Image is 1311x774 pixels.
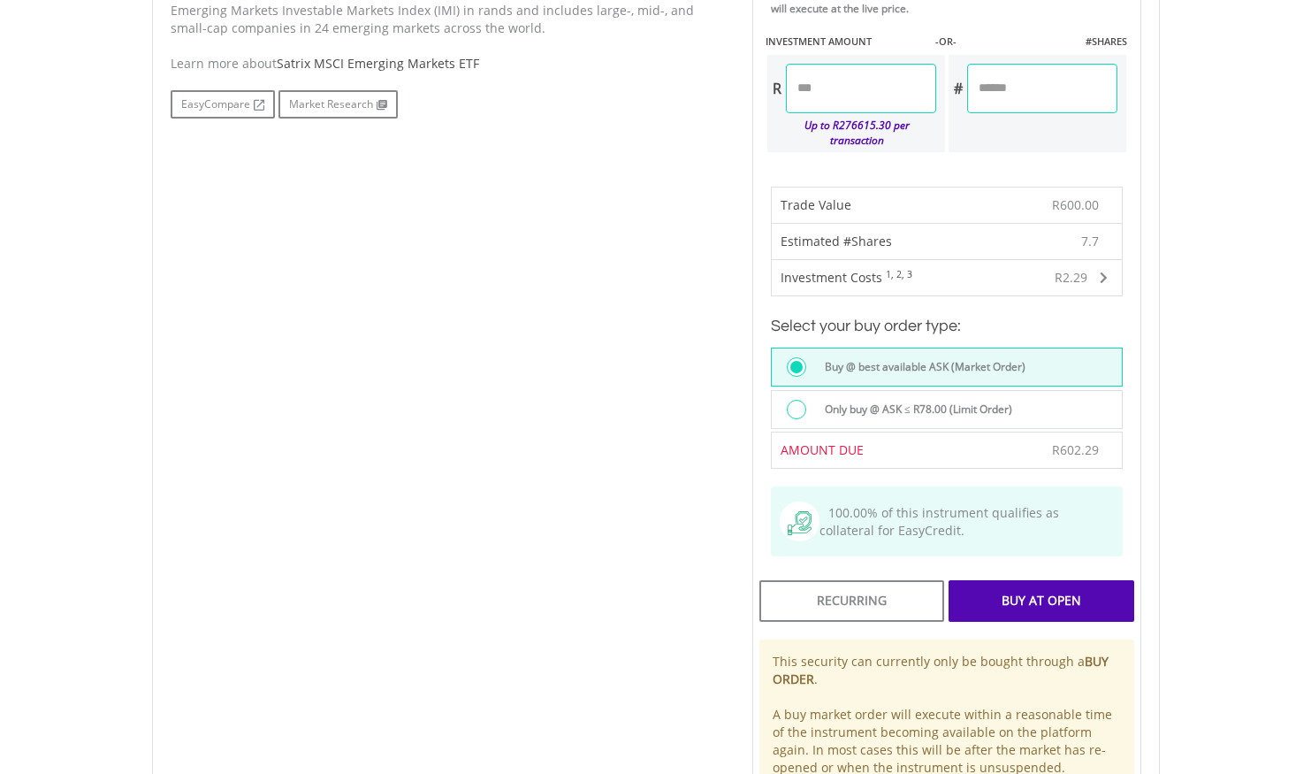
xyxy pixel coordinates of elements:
[814,357,1025,377] label: Buy @ best available ASK (Market Order)
[819,504,1059,539] span: 100.00% of this instrument qualifies as collateral for EasyCredit.
[278,90,398,119] a: Market Research
[781,441,864,458] span: AMOUNT DUE
[949,580,1133,621] div: Buy At Open
[767,64,786,113] div: R
[781,233,892,249] span: Estimated #Shares
[171,55,726,73] div: Learn more about
[277,55,479,72] span: Satrix MSCI Emerging Markets ETF
[1086,34,1127,49] label: #SHARES
[814,400,1012,419] label: Only buy @ ASK ≤ R78.00 (Limit Order)
[771,314,1123,339] h3: Select your buy order type:
[935,34,957,49] label: -OR-
[949,64,967,113] div: #
[886,268,912,280] sup: 1, 2, 3
[1052,441,1099,458] span: R602.29
[767,113,936,152] div: Up to R276615.30 per transaction
[766,34,872,49] label: INVESTMENT AMOUNT
[781,269,882,286] span: Investment Costs
[773,653,1109,687] b: BUY ORDER
[1055,269,1087,286] span: R2.29
[781,196,851,213] span: Trade Value
[1081,233,1099,250] span: 7.7
[1052,196,1099,213] span: R600.00
[788,511,812,535] img: collateral-qualifying-green.svg
[759,580,944,621] div: Recurring
[171,90,275,119] a: EasyCompare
